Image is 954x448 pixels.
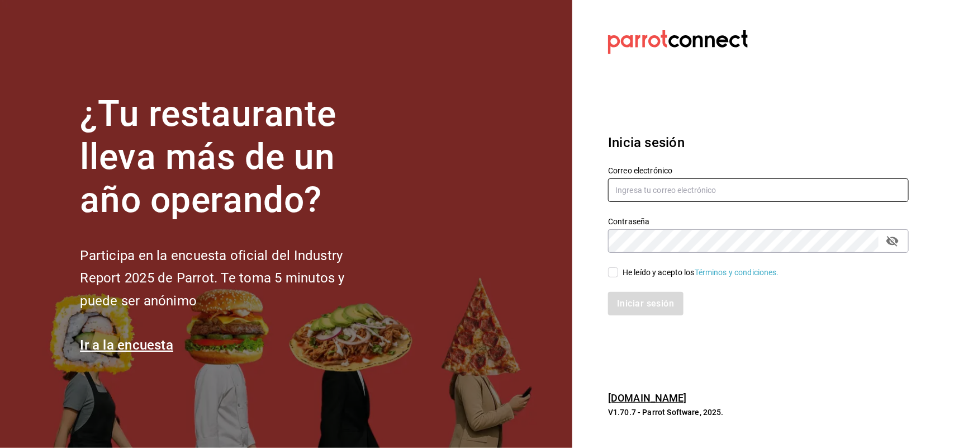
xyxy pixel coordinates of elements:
[695,268,779,277] a: Términos y condiciones.
[608,218,909,226] label: Contraseña
[608,167,909,175] label: Correo electrónico
[608,407,909,418] p: V1.70.7 - Parrot Software, 2025.
[608,178,909,202] input: Ingresa tu correo electrónico
[80,337,173,353] a: Ir a la encuesta
[883,232,902,251] button: passwordField
[608,392,687,404] a: [DOMAIN_NAME]
[80,93,382,221] h1: ¿Tu restaurante lleva más de un año operando?
[80,244,382,313] h2: Participa en la encuesta oficial del Industry Report 2025 de Parrot. Te toma 5 minutos y puede se...
[623,267,779,279] div: He leído y acepto los
[608,133,909,153] h3: Inicia sesión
